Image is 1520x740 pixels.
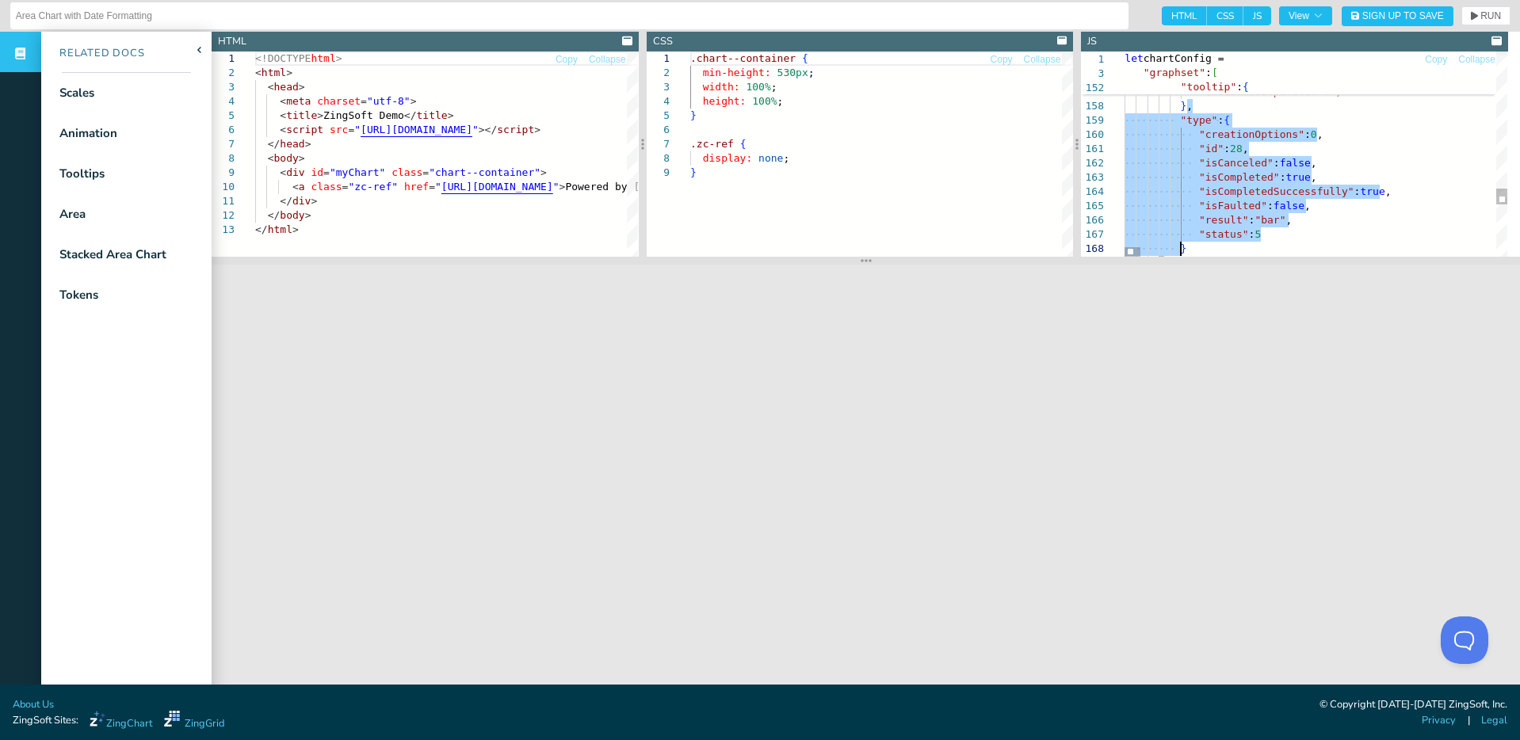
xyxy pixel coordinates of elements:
span: "id" [1199,143,1224,154]
span: " [472,124,479,135]
div: Scales [59,84,94,102]
span: ; [808,67,814,78]
div: Stacked Area Chart [59,246,166,264]
span: <!DOCTYPE [255,52,311,64]
div: 10 [212,180,235,194]
div: 5 [647,109,670,123]
span: "bar" [1255,214,1286,226]
button: Collapse [1023,52,1062,67]
div: 5 [212,109,235,123]
span: > [299,81,305,93]
span: , [1304,200,1311,212]
button: Sign Up to Save [1342,6,1453,26]
span: Copy [556,55,578,64]
span: < [280,166,286,178]
span: "isFaulted" [1199,200,1267,212]
span: > [317,109,323,121]
span: </ [404,109,417,121]
span: > [559,181,566,193]
a: ZingChart [90,711,152,731]
span: "result" [1199,214,1249,226]
span: .chart--container [690,52,796,64]
span: height: [702,95,746,107]
span: true [1361,185,1385,197]
span: true [1286,171,1311,183]
span: </ [255,223,268,235]
span: src [330,124,348,135]
div: 163 [1081,170,1104,185]
span: < [268,152,274,164]
span: ; [777,95,783,107]
div: checkbox-group [1162,6,1271,25]
span: View [1289,11,1323,21]
div: Area [59,205,86,223]
span: false [1280,157,1311,169]
div: Animation [59,124,117,143]
span: id [311,166,323,178]
input: Untitled Demo [16,3,1123,29]
div: 6 [647,123,670,137]
iframe: Your browser does not support iframes. [212,265,1520,700]
a: About Us [13,697,54,712]
span: " [553,181,559,193]
span: "isCompleted" [1199,171,1280,183]
span: < [280,95,286,107]
span: 100% [752,95,777,107]
span: ; [770,81,777,93]
div: 169 [1081,256,1104,270]
div: 2 [212,66,235,80]
span: head [273,81,298,93]
a: ZingGrid [164,711,224,731]
span: = [342,181,349,193]
span: : [1249,228,1255,240]
iframe: Toggle Customer Support [1441,616,1488,664]
span: : [1224,143,1231,154]
span: > [305,138,311,150]
span: > [311,195,317,207]
span: : [1274,157,1280,169]
span: charset [317,95,361,107]
span: title [286,109,317,121]
span: div [286,166,304,178]
span: > [292,223,299,235]
span: Collapse [1024,55,1061,64]
span: 152 [1081,81,1104,95]
span: 0 [1311,128,1317,140]
span: "tooltip" [1181,81,1236,93]
span: html [262,67,286,78]
span: > [336,52,342,64]
span: "creationOptions" [1199,128,1304,140]
div: 4 [212,94,235,109]
div: JS [1087,34,1097,49]
span: : [1205,67,1212,78]
span: , [1187,100,1193,112]
div: Tokens [59,286,98,304]
span: , [1243,143,1249,154]
span: ZingSoft Sites: [13,713,78,728]
span: [URL][DOMAIN_NAME] [361,124,472,135]
span: script [286,124,323,135]
span: } [690,166,697,178]
span: RUN [1480,11,1501,21]
span: } [690,109,697,121]
button: Copy [555,52,579,67]
span: HTML [1162,6,1207,25]
span: 5 [1255,228,1262,240]
span: false [1274,200,1304,212]
div: 7 [212,137,235,151]
span: 28 [1230,143,1243,154]
div: 9 [212,166,235,180]
span: width: [702,81,739,93]
span: , [1311,157,1317,169]
span: , [1385,185,1392,197]
span: ; [783,152,789,164]
span: html [311,52,335,64]
div: 3 [647,80,670,94]
span: { [802,52,808,64]
div: 6 [212,123,235,137]
button: Copy [1424,52,1448,67]
span: } [1181,242,1187,254]
span: = [361,95,367,107]
span: , [1317,128,1323,140]
span: { [1243,81,1249,93]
